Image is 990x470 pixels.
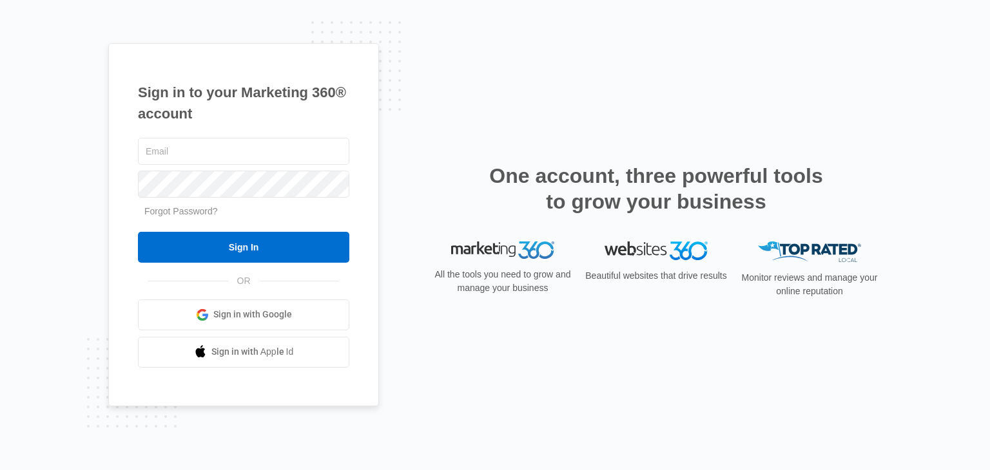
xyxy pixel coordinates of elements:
img: Websites 360 [605,241,708,260]
span: Sign in with Google [213,308,292,321]
a: Sign in with Apple Id [138,337,349,368]
p: All the tools you need to grow and manage your business [431,268,575,295]
span: Sign in with Apple Id [211,345,294,359]
h2: One account, three powerful tools to grow your business [485,163,827,214]
img: Top Rated Local [758,241,861,263]
a: Forgot Password? [144,206,218,216]
span: OR [228,274,260,288]
p: Monitor reviews and manage your online reputation [737,271,882,298]
p: Beautiful websites that drive results [584,269,728,283]
input: Email [138,138,349,165]
input: Sign In [138,232,349,263]
h1: Sign in to your Marketing 360® account [138,82,349,124]
img: Marketing 360 [451,241,554,259]
a: Sign in with Google [138,299,349,330]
